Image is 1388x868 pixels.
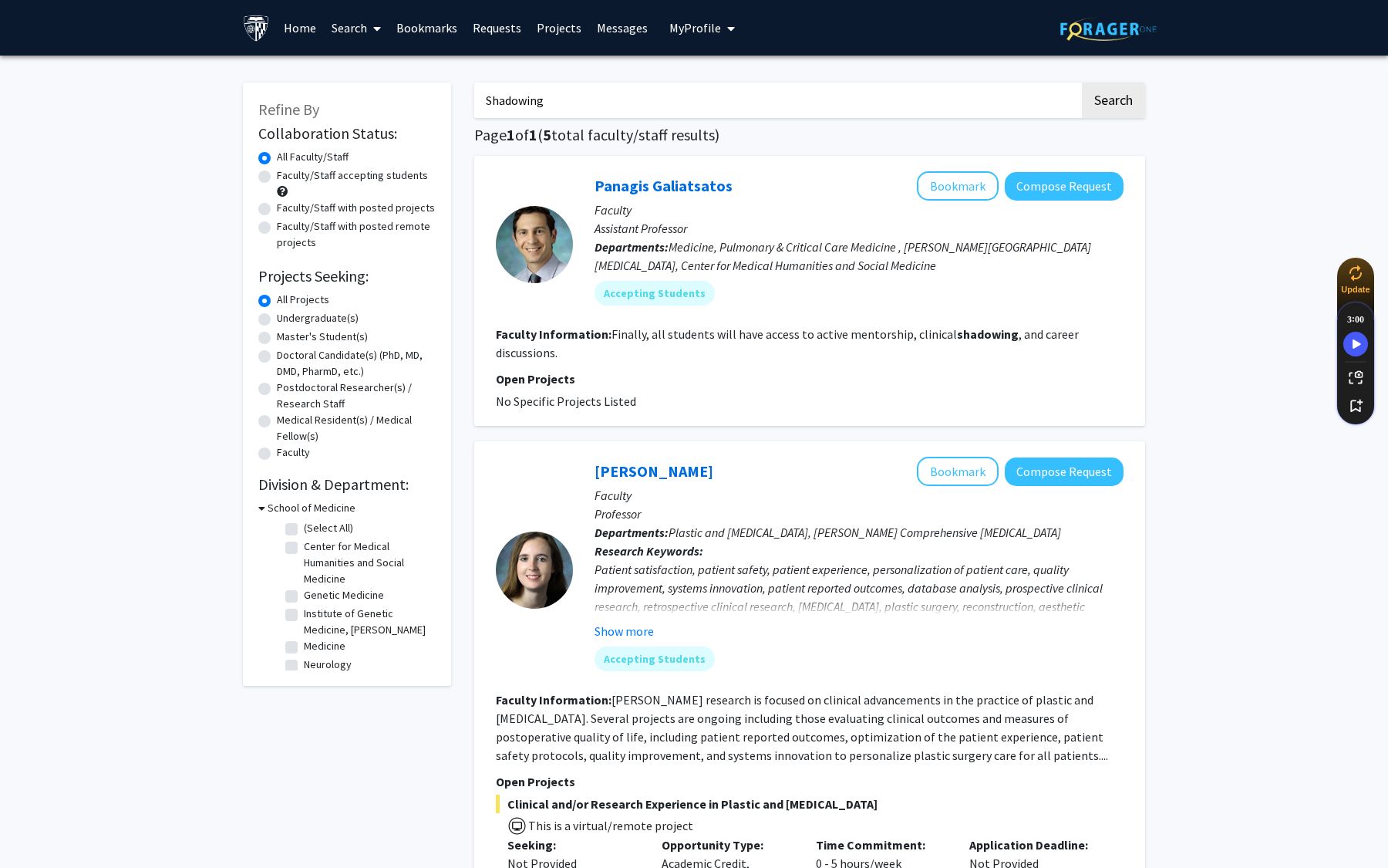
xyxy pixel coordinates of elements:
[277,412,436,444] label: Medical Resident(s) / Medical Fellow(s)
[543,125,551,144] span: 5
[12,799,66,856] iframe: Chat
[277,200,435,216] label: Faculty/Staff with posted projects
[277,380,436,412] label: Postdoctoral Researcher(s) / Research Staff
[474,126,1145,144] h1: Page of ( total faculty/staff results)
[917,457,999,486] button: Add Michele Manahan to Bookmarks
[389,1,465,55] a: Bookmarks
[277,218,436,251] label: Faculty/Staff with posted remote projects
[324,1,389,55] a: Search
[595,622,654,640] button: Show more
[304,539,432,587] label: Center for Medical Humanities and Social Medicine
[595,219,1124,238] p: Assistant Professor
[917,171,999,201] button: Add Panagis Galiatsatos to Bookmarks
[277,292,329,308] label: All Projects
[474,83,1080,118] input: Search Keywords
[304,638,345,654] label: Medicine
[507,836,638,854] p: Seeking:
[529,125,537,144] span: 1
[957,326,1019,342] b: shadowing
[507,125,515,144] span: 1
[595,647,715,671] mat-chip: Accepting Students
[496,692,611,708] b: Faculty Information:
[1082,83,1145,118] button: Search
[277,310,359,326] label: Undergraduate(s)
[304,606,432,638] label: Institute of Genetic Medicine, [PERSON_NAME]
[304,587,384,603] label: Genetic Medicine
[595,239,1091,273] span: Medicine, Pulmonary & Critical Care Medicine , [PERSON_NAME][GEOGRAPHIC_DATA][MEDICAL_DATA], Cent...
[276,1,324,55] a: Home
[1005,172,1124,201] button: Compose Request to Panagis Galiatsatos
[277,444,310,461] label: Faculty
[669,525,1061,540] span: Plastic and [MEDICAL_DATA], [PERSON_NAME] Comprehensive [MEDICAL_DATA]
[595,486,1124,505] p: Faculty
[277,347,436,380] label: Doctoral Candidate(s) (PhD, MD, DMD, PharmD, etc.)
[595,543,703,559] b: Research Keywords:
[258,267,436,285] h2: Projects Seeking:
[595,201,1124,219] p: Faculty
[496,370,1124,388] p: Open Projects
[496,326,1079,360] fg-read-more: Finally, all students will have access to active mentorship, clinical , and career discussions.
[268,500,355,516] h3: School of Medicine
[1005,458,1124,486] button: Compose Request to Michele Manahan
[277,329,368,345] label: Master's Student(s)
[669,20,721,35] span: My Profile
[496,326,611,342] b: Faculty Information:
[816,836,947,854] p: Time Commitment:
[304,520,353,536] label: (Select All)
[258,100,319,119] span: Refine By
[662,836,793,854] p: Opportunity Type:
[595,505,1124,523] p: Professor
[243,15,270,42] img: Johns Hopkins University Logo
[496,772,1124,791] p: Open Projects
[529,1,589,55] a: Projects
[496,795,1124,813] span: Clinical and/or Research Experience in Plastic and [MEDICAL_DATA]
[595,281,715,306] mat-chip: Accepting Students
[277,149,349,165] label: All Faculty/Staff
[969,836,1100,854] p: Application Deadline:
[595,525,669,540] b: Departments:
[258,475,436,494] h2: Division & Department:
[595,461,713,481] a: [PERSON_NAME]
[589,1,655,55] a: Messages
[595,560,1124,653] div: Patient satisfaction, patient safety, patient experience, personalization of patient care, qualit...
[595,239,669,255] b: Departments:
[277,167,428,184] label: Faculty/Staff accepting students
[595,176,733,195] a: Panagis Galiatsatos
[465,1,529,55] a: Requests
[496,692,1108,763] fg-read-more: [PERSON_NAME] research is focused on clinical advancements in the practice of plastic and [MEDICA...
[496,393,636,409] span: No Specific Projects Listed
[527,818,693,833] span: This is a virtual/remote project
[1060,17,1157,41] img: ForagerOne Logo
[258,124,436,143] h2: Collaboration Status:
[304,657,352,673] label: Neurology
